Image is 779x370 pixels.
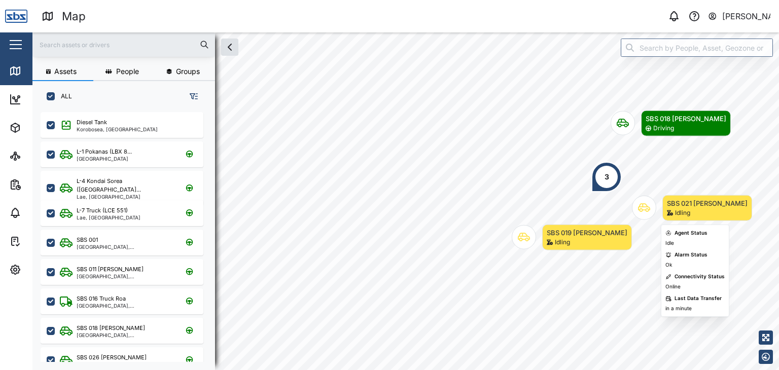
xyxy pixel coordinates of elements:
[77,274,173,279] div: [GEOGRAPHIC_DATA], [GEOGRAPHIC_DATA]
[77,265,144,274] div: SBS 011 [PERSON_NAME]
[611,110,731,136] div: Map marker
[77,236,98,244] div: SBS 001
[675,251,707,259] div: Alarm Status
[675,294,722,303] div: Last Data Transfer
[26,151,51,162] div: Sites
[77,215,140,220] div: Lae, [GEOGRAPHIC_DATA]
[722,10,771,23] div: [PERSON_NAME]
[632,195,752,221] div: Map marker
[26,264,62,275] div: Settings
[77,147,132,156] div: L-1 Pokanas (LBX 8...
[26,94,72,105] div: Dashboard
[665,283,681,291] div: Online
[26,122,58,133] div: Assets
[665,239,674,247] div: Idle
[665,261,672,269] div: Ok
[555,238,570,247] div: Idling
[41,108,215,362] div: grid
[77,324,145,332] div: SBS 018 [PERSON_NAME]
[32,32,779,370] canvas: Map
[77,177,173,194] div: L-4 Kondai Sorea ([GEOGRAPHIC_DATA]...
[77,353,147,362] div: SBS 026 [PERSON_NAME]
[77,244,173,249] div: [GEOGRAPHIC_DATA], [GEOGRAPHIC_DATA]
[707,9,771,23] button: [PERSON_NAME]
[5,5,27,27] img: Main Logo
[675,229,707,237] div: Agent Status
[26,179,61,190] div: Reports
[675,273,725,281] div: Connectivity Status
[605,171,609,182] div: 3
[77,118,107,127] div: Diesel Tank
[55,92,72,100] label: ALL
[77,127,158,132] div: Korobosea, [GEOGRAPHIC_DATA]
[667,198,748,208] div: SBS 021 [PERSON_NAME]
[39,37,209,52] input: Search assets or drivers
[26,207,58,218] div: Alarms
[665,305,692,313] div: in a minute
[653,124,674,133] div: Driving
[77,194,173,199] div: Lae, [GEOGRAPHIC_DATA]
[77,206,128,215] div: L-7 Truck (LCE 551)
[116,68,139,75] span: People
[547,228,627,238] div: SBS 019 [PERSON_NAME]
[176,68,200,75] span: Groups
[26,65,49,77] div: Map
[646,114,726,124] div: SBS 018 [PERSON_NAME]
[77,156,132,161] div: [GEOGRAPHIC_DATA]
[675,208,690,218] div: Idling
[77,332,173,338] div: [GEOGRAPHIC_DATA], [GEOGRAPHIC_DATA]
[62,8,86,25] div: Map
[77,294,126,303] div: SBS 016 Truck Roa
[77,303,173,308] div: [GEOGRAPHIC_DATA], [GEOGRAPHIC_DATA]
[54,68,77,75] span: Assets
[621,39,773,57] input: Search by People, Asset, Geozone or Place
[591,162,622,192] div: Map marker
[26,236,54,247] div: Tasks
[512,225,632,250] div: Map marker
